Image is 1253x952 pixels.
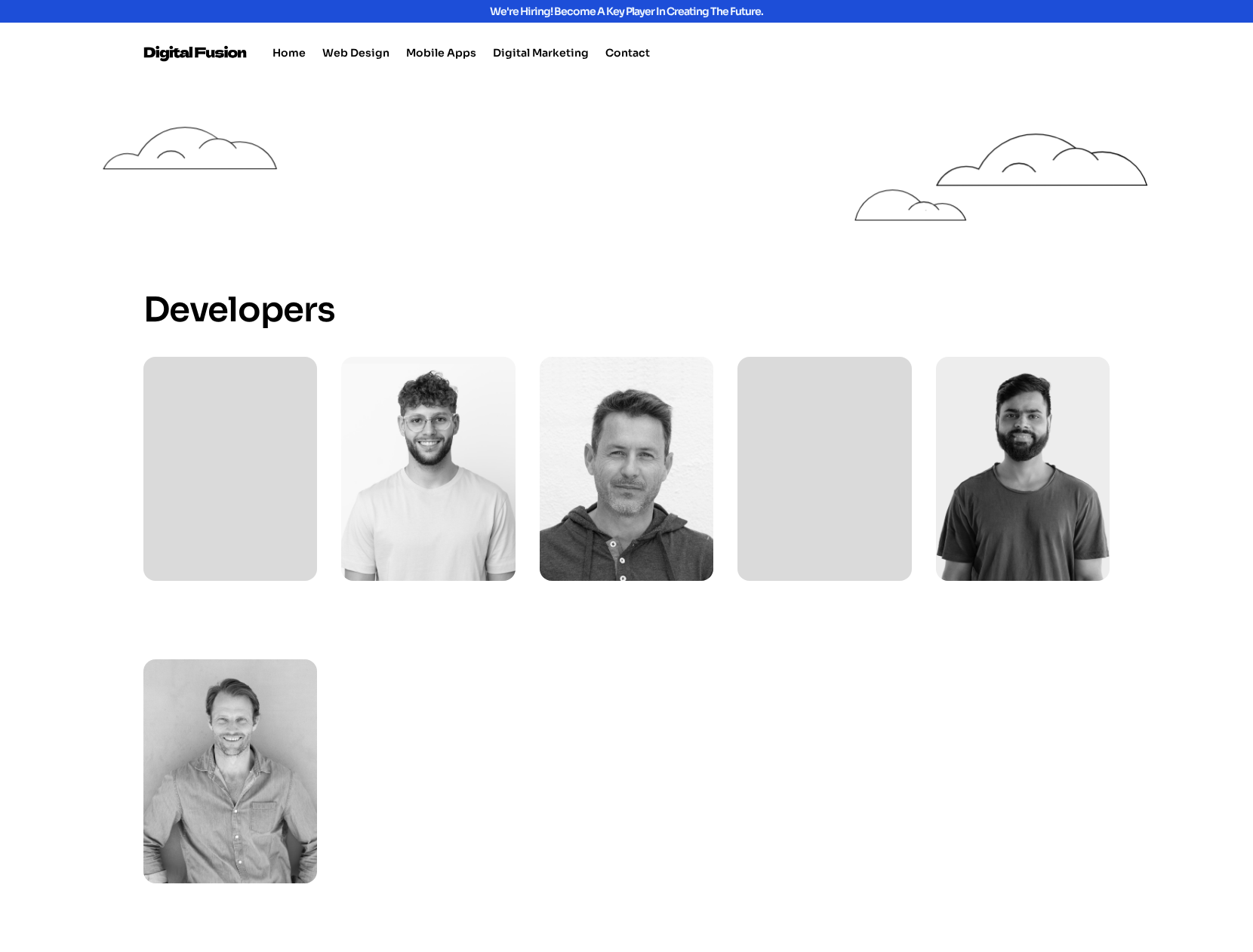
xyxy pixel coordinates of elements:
[143,287,1110,333] h3: Developers
[322,44,389,62] a: Web Design
[605,44,650,62] a: Contact
[406,44,476,62] a: Mobile Apps
[240,6,1013,17] div: We're hiring! Become a key player in creating the future.
[272,44,306,62] a: Home
[493,44,589,62] a: Digital Marketing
